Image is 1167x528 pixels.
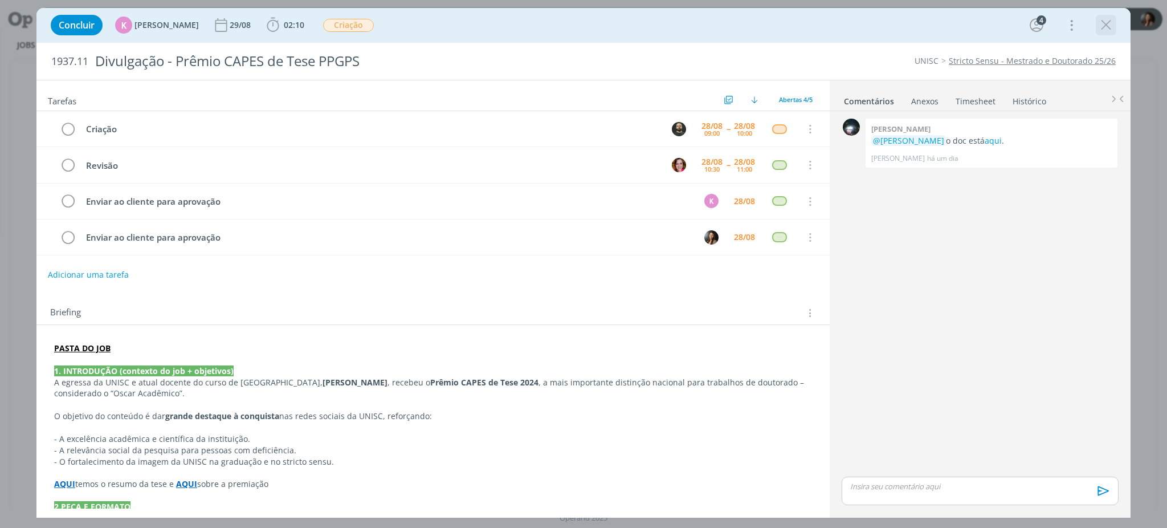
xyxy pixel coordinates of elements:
[81,159,661,173] div: Revisão
[115,17,199,34] button: K[PERSON_NAME]
[165,411,279,421] strong: grande destaque à conquista
[54,501,130,512] strong: 2.PEÇA E FORMATO
[704,194,719,208] div: K
[734,197,755,205] div: 28/08
[727,125,730,133] span: --
[50,306,81,320] span: Briefing
[91,47,667,75] div: Divulgação - Prêmio CAPES de Tese PPGPS
[734,233,755,241] div: 28/08
[47,265,129,285] button: Adicionar uma tarefa
[670,156,687,173] button: B
[54,445,812,456] p: - A relevância social da pesquisa para pessoas com deficiência.
[704,166,720,172] div: 10:30
[670,120,687,137] button: P
[871,153,925,164] p: [PERSON_NAME]
[54,456,812,468] p: - O fortalecimento da imagem da UNISC na graduação e no stricto sensu.
[81,194,693,209] div: Enviar ao cliente para aprovação
[955,91,996,107] a: Timesheet
[701,158,723,166] div: 28/08
[54,377,812,400] p: A egressa da UNISC e atual docente do curso de [GEOGRAPHIC_DATA], , recebeu o , a mais importante...
[672,158,686,172] img: B
[54,411,812,422] p: O objetivo do conteúdo é dar nas redes sociais da UNISC, reforçando:
[701,122,723,130] div: 28/08
[911,96,939,107] div: Anexos
[36,8,1131,518] div: dialog
[230,21,253,29] div: 29/08
[727,161,730,169] span: --
[134,21,199,29] span: [PERSON_NAME]
[843,91,895,107] a: Comentários
[54,343,111,354] a: PASTA DO JOB
[54,478,812,490] p: temos o resumo da tese e sobre a premiação
[703,193,720,210] button: K
[672,122,686,136] img: P
[915,55,939,66] a: UNISC
[737,166,752,172] div: 11:00
[704,230,719,245] img: B
[176,478,197,489] a: AQUI
[323,377,387,388] strong: [PERSON_NAME]
[703,229,720,246] button: B
[59,21,95,30] span: Concluir
[264,16,307,34] button: 02:10
[927,153,958,164] span: há um dia
[54,433,812,445] p: - A excelência acadêmica e científica da instituição.
[751,96,758,103] img: arrow-down.svg
[284,19,304,30] span: 02:10
[81,122,661,136] div: Criação
[54,478,75,489] a: AQUI
[949,55,1116,66] a: Stricto Sensu - Mestrado e Doutorado 25/26
[1012,91,1047,107] a: Histórico
[1037,15,1046,25] div: 4
[734,158,755,166] div: 28/08
[430,377,538,388] strong: Prêmio CAPES de Tese 2024
[54,365,234,376] strong: 1. INTRODUÇÃO (contexto do job + objetivos)
[871,124,931,134] b: [PERSON_NAME]
[48,93,76,107] span: Tarefas
[115,17,132,34] div: K
[734,122,755,130] div: 28/08
[51,55,88,68] span: 1937.11
[81,230,693,245] div: Enviar ao cliente para aprovação
[779,95,813,104] span: Abertas 4/5
[323,18,374,33] button: Criação
[704,130,720,136] div: 09:00
[323,19,374,32] span: Criação
[985,135,1002,146] a: aqui
[871,135,1112,147] p: o doc está .
[1027,16,1046,34] button: 4
[51,15,103,35] button: Concluir
[873,135,944,146] span: @[PERSON_NAME]
[737,130,752,136] div: 10:00
[843,119,860,136] img: G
